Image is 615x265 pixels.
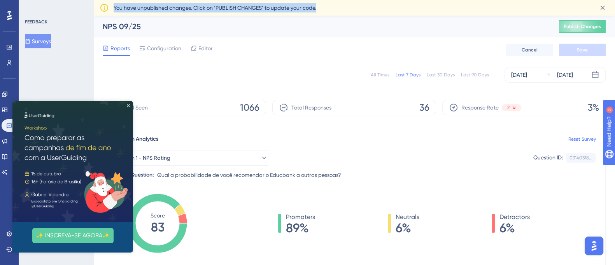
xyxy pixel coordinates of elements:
[114,3,117,6] div: Close Preview
[507,104,510,111] span: 2
[371,72,389,78] div: All Times
[20,127,101,142] button: ✨ INSCREVA-SE AGORA✨
[506,44,553,56] button: Cancel
[114,3,316,12] span: You have unpublished changes. Click on ‘PUBLISH CHANGES’ to update your code.
[25,19,47,25] div: FEEDBACK
[427,72,455,78] div: Last 30 Days
[122,103,148,112] span: Total Seen
[198,44,213,53] span: Editor
[18,2,49,11] span: Need Help?
[151,212,165,219] tspan: Score
[569,155,592,161] div: 031403f8...
[522,47,538,53] span: Cancel
[112,150,268,166] button: Question 1 - NPS Rating
[291,103,331,112] span: Total Responses
[559,44,606,56] button: Save
[103,21,540,32] div: NPS 09/25
[564,23,601,30] span: Publish Changes
[25,34,51,48] button: Surveys
[568,136,596,142] a: Reset Survey
[151,220,165,235] tspan: 83
[499,212,530,222] span: Detractors
[577,47,588,53] span: Save
[461,103,499,112] span: Response Rate
[112,170,154,180] div: Survey Question:
[582,234,606,258] iframe: UserGuiding AI Assistant Launcher
[499,222,530,234] span: 6%
[54,4,56,10] div: 2
[110,44,130,53] span: Reports
[147,44,181,53] span: Configuration
[559,20,606,33] button: Publish Changes
[557,70,573,79] div: [DATE]
[157,170,341,180] span: Qual a probabilidade de você recomendar o Educbank a outras pessoas?
[396,222,419,234] span: 6%
[112,134,158,144] span: Question Analytics
[461,72,489,78] div: Last 90 Days
[286,212,315,222] span: Promoters
[240,101,259,114] span: 1066
[286,222,315,234] span: 89%
[511,70,527,79] div: [DATE]
[396,72,421,78] div: Last 7 Days
[533,153,563,163] div: Question ID:
[396,212,419,222] span: Neutrals
[112,153,170,163] span: Question 1 - NPS Rating
[588,101,599,114] span: 3%
[419,101,429,114] span: 36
